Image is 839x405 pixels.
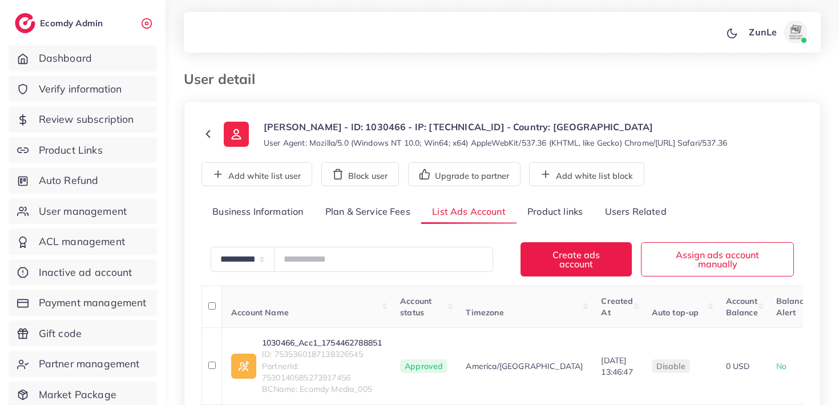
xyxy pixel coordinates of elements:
a: List Ads Account [421,200,517,224]
button: Create ads account [521,242,632,276]
span: Timezone [466,307,503,318]
a: Gift code [9,320,157,347]
a: ZunLeavatar [743,21,812,43]
img: ic-user-info.36bf1079.svg [224,122,249,147]
span: Auto Refund [39,173,99,188]
h3: User detail [184,71,264,87]
span: Dashboard [39,51,92,66]
span: Review subscription [39,112,134,127]
span: Balance Alert [776,296,808,318]
a: Payment management [9,290,157,316]
span: Product Links [39,143,103,158]
span: 0 USD [726,361,750,371]
span: ACL management [39,234,125,249]
span: Account Name [231,307,289,318]
a: Product links [517,200,594,224]
span: Gift code [39,326,82,341]
button: Assign ads account manually [641,242,794,276]
span: Market Package [39,387,116,402]
span: Inactive ad account [39,265,132,280]
span: disable [656,361,685,371]
a: Review subscription [9,106,157,133]
span: America/[GEOGRAPHIC_DATA] [466,360,583,372]
a: Auto Refund [9,167,157,194]
a: logoEcomdy Admin [15,13,106,33]
img: avatar [784,21,807,43]
button: Upgrade to partner [408,162,521,186]
p: ZunLe [749,25,777,39]
span: Account status [400,296,431,318]
span: User management [39,204,127,219]
button: Add white list block [529,162,644,186]
a: 1030466_Acc1_1754462788851 [262,337,382,348]
span: Verify information [39,82,122,97]
span: BCName: Ecomdy Media_005 [262,383,382,395]
a: Inactive ad account [9,259,157,286]
a: Business Information [201,200,314,224]
span: Payment management [39,295,147,310]
span: Account Balance [726,296,758,318]
button: Add white list user [201,162,312,186]
span: Partner management [39,356,140,371]
a: Users Related [594,200,677,224]
a: User management [9,198,157,224]
a: Product Links [9,137,157,163]
small: User Agent: Mozilla/5.0 (Windows NT 10.0; Win64; x64) AppleWebKit/537.36 (KHTML, like Gecko) Chro... [264,137,727,149]
span: ID: 7535360187138326545 [262,348,382,360]
a: ACL management [9,228,157,255]
span: Auto top-up [652,307,699,318]
span: Approved [400,359,447,373]
h2: Ecomdy Admin [40,18,106,29]
button: Block user [321,162,399,186]
a: Dashboard [9,45,157,71]
img: ic-ad-info.7fc67b75.svg [231,354,256,379]
p: [PERSON_NAME] - ID: 1030466 - IP: [TECHNICAL_ID] - Country: [GEOGRAPHIC_DATA] [264,120,727,134]
a: Partner management [9,351,157,377]
img: logo [15,13,35,33]
a: Verify information [9,76,157,102]
span: No [776,361,786,371]
span: PartnerId: 7530140585273917456 [262,360,382,384]
a: Plan & Service Fees [314,200,421,224]
span: [DATE] 13:46:47 [601,355,632,377]
span: Created At [601,296,633,318]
